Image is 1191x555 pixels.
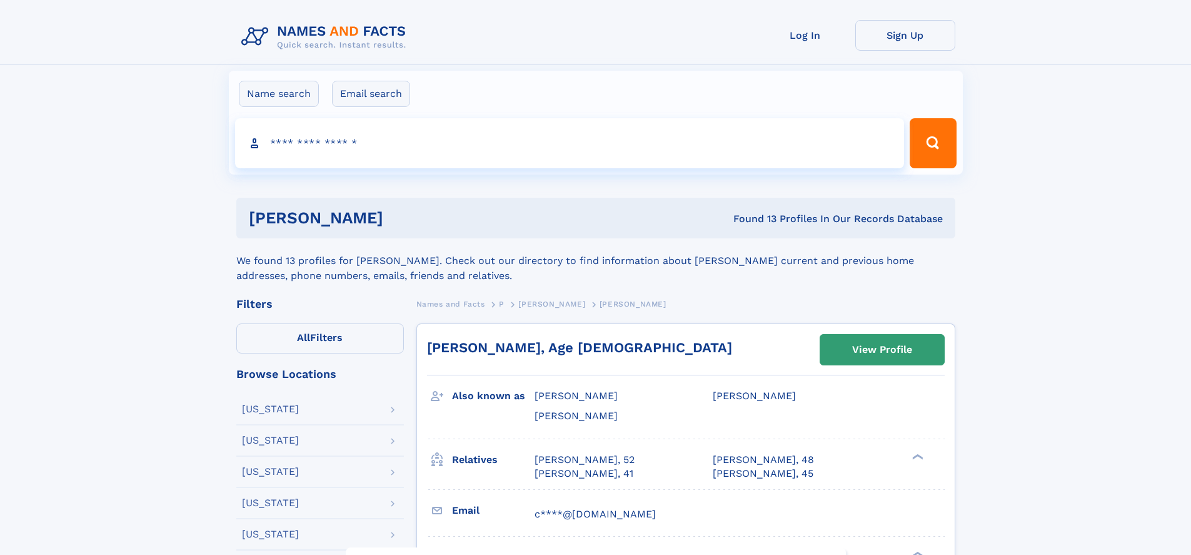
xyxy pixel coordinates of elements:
[332,81,410,107] label: Email search
[249,210,558,226] h1: [PERSON_NAME]
[535,467,633,481] a: [PERSON_NAME], 41
[820,335,944,365] a: View Profile
[242,529,299,539] div: [US_STATE]
[855,20,955,51] a: Sign Up
[427,340,732,355] a: [PERSON_NAME], Age [DEMOGRAPHIC_DATA]
[755,20,855,51] a: Log In
[452,500,535,521] h3: Email
[239,81,319,107] label: Name search
[535,390,618,402] span: [PERSON_NAME]
[236,298,404,310] div: Filters
[242,435,299,446] div: [US_STATE]
[535,453,635,467] a: [PERSON_NAME], 52
[499,296,505,312] a: P
[242,498,299,508] div: [US_STATE]
[236,238,955,283] div: We found 13 profiles for [PERSON_NAME]. Check out our directory to find information about [PERSON...
[242,467,299,477] div: [US_STATE]
[236,323,404,354] label: Filters
[910,118,956,168] button: Search Button
[518,300,585,308] span: [PERSON_NAME]
[713,453,814,467] a: [PERSON_NAME], 48
[600,300,666,308] span: [PERSON_NAME]
[909,452,924,461] div: ❯
[236,369,404,380] div: Browse Locations
[535,410,618,422] span: [PERSON_NAME]
[452,385,535,407] h3: Also known as
[558,212,943,226] div: Found 13 Profiles In Our Records Database
[416,296,485,312] a: Names and Facts
[518,296,585,312] a: [PERSON_NAME]
[452,449,535,471] h3: Relatives
[235,118,905,168] input: search input
[713,390,796,402] span: [PERSON_NAME]
[713,467,813,481] a: [PERSON_NAME], 45
[499,300,505,308] span: P
[297,332,310,344] span: All
[236,20,416,54] img: Logo Names and Facts
[852,335,912,364] div: View Profile
[242,404,299,414] div: [US_STATE]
